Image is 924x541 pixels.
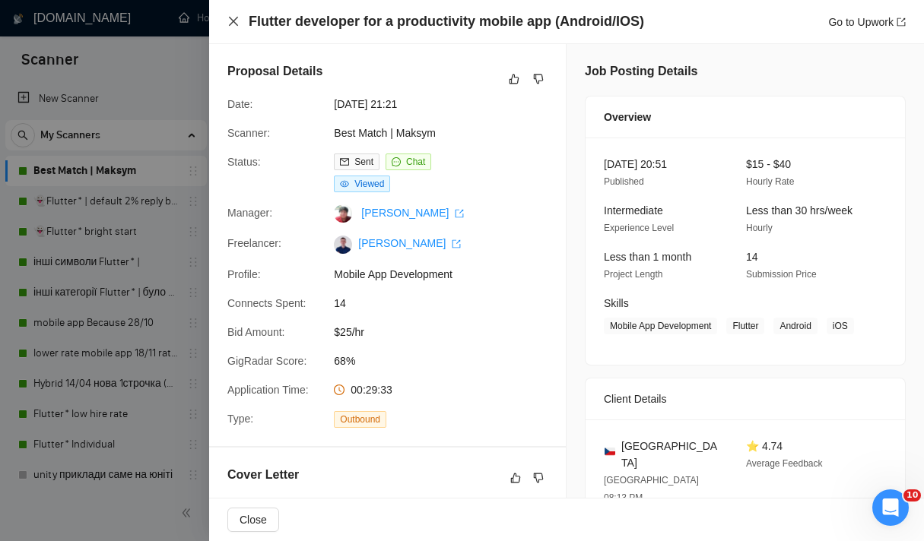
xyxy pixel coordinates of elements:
[533,472,544,484] span: dislike
[227,15,240,28] button: Close
[351,384,392,396] span: 00:29:33
[604,176,644,187] span: Published
[585,62,697,81] h5: Job Posting Details
[334,236,352,254] img: c1hzU8OLLnWiiEgDChoglcY7OAxyNbTH65VKZ0PldAuLxMq-TiZqnRk3cDiArkvFHv
[227,127,270,139] span: Scanner:
[249,12,644,31] h4: Flutter developer for a productivity mobile app (Android/IOS)
[334,384,345,395] span: clock-circle
[455,209,464,218] span: export
[227,268,261,280] span: Profile:
[746,251,758,263] span: 14
[227,62,322,81] h5: Proposal Details
[509,73,519,85] span: like
[533,73,544,85] span: dislike
[334,96,562,112] span: [DATE] 21:21
[340,179,349,188] span: eye
[334,295,562,312] span: 14
[452,239,461,248] span: export
[773,318,817,334] span: Android
[227,98,252,110] span: Date:
[227,466,299,484] h5: Cover Letter
[746,458,823,469] span: Average Feedback
[604,475,699,503] span: [GEOGRAPHIC_DATA] 08:13 PM
[604,297,629,309] span: Skills
[227,355,306,367] span: GigRadar Score:
[746,440,783,452] span: ⭐ 4.74
[903,489,921,501] span: 10
[240,511,267,528] span: Close
[726,318,764,334] span: Flutter
[334,324,562,340] span: $25/hr
[872,489,909,526] iframe: Intercom live chat
[354,179,384,189] span: Viewed
[340,157,349,166] span: mail
[827,318,854,334] span: iOS
[828,16,906,28] a: Go to Upworkexport
[605,446,615,457] img: 🇨🇿
[604,204,663,217] span: Intermediate
[334,266,562,283] span: Mobile App Development
[746,204,853,217] span: Less than 30 hrs/week
[529,469,548,487] button: dislike
[604,251,691,263] span: Less than 1 month
[334,353,562,369] span: 68%
[529,70,548,88] button: dislike
[227,297,306,309] span: Connects Spent:
[604,223,674,233] span: Experience Level
[361,207,464,219] a: [PERSON_NAME] export
[227,237,281,249] span: Freelancer:
[227,508,279,532] button: Close
[354,157,373,167] span: Sent
[604,318,717,334] span: Mobile App Development
[227,326,285,338] span: Bid Amount:
[227,156,261,168] span: Status:
[227,15,240,27] span: close
[227,413,253,425] span: Type:
[227,384,309,396] span: Application Time:
[334,125,562,141] span: Best Match | Maksym
[392,157,401,166] span: message
[604,109,651,125] span: Overview
[746,269,817,280] span: Submission Price
[746,223,773,233] span: Hourly
[406,157,425,167] span: Chat
[506,469,525,487] button: like
[621,438,722,471] span: [GEOGRAPHIC_DATA]
[358,237,461,249] a: [PERSON_NAME] export
[604,269,662,280] span: Project Length
[897,17,906,27] span: export
[604,378,887,419] div: Client Details
[510,472,521,484] span: like
[227,207,272,219] span: Manager:
[746,176,794,187] span: Hourly Rate
[334,411,386,428] span: Outbound
[604,158,667,170] span: [DATE] 20:51
[505,70,523,88] button: like
[746,158,791,170] span: $15 - $40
